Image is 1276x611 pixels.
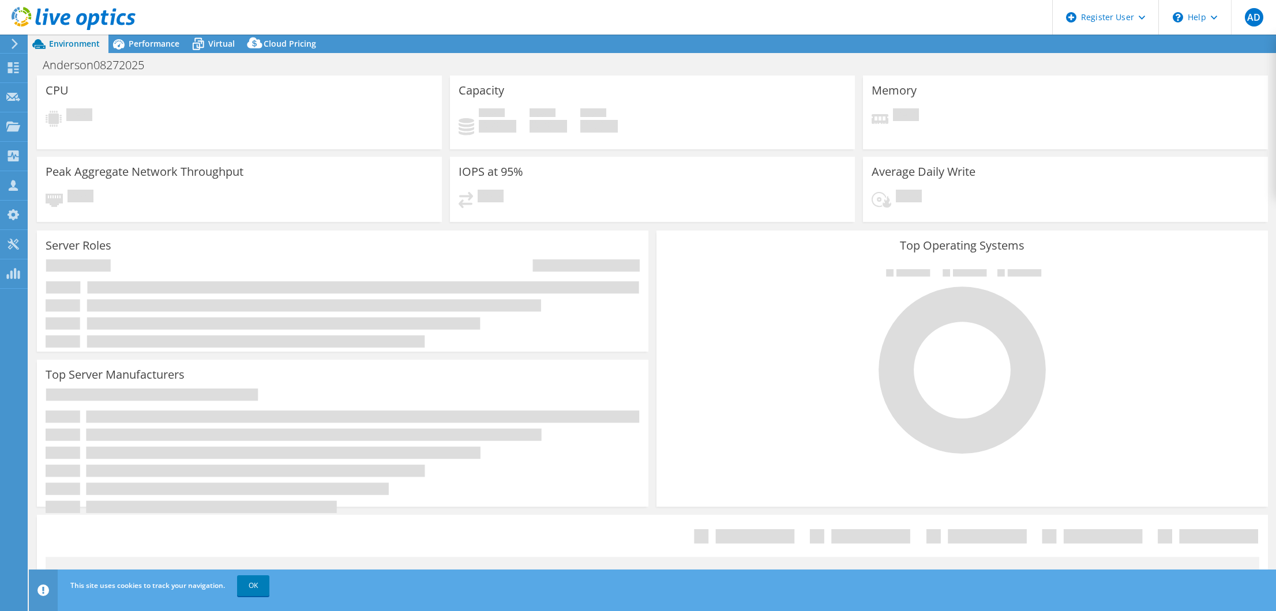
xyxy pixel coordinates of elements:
span: AD [1245,8,1263,27]
span: Pending [66,108,92,124]
h3: CPU [46,84,69,97]
h3: IOPS at 95% [459,165,523,178]
span: Cloud Pricing [264,38,316,49]
span: Used [479,108,505,120]
h4: 0 GiB [479,120,516,133]
h3: Server Roles [46,239,111,252]
h3: Peak Aggregate Network Throughput [46,165,243,178]
span: Pending [893,108,919,124]
h3: Top Operating Systems [665,239,1259,252]
h3: Memory [872,84,917,97]
h3: Average Daily Write [872,165,975,178]
span: Pending [67,190,93,205]
span: Pending [896,190,922,205]
h1: Anderson08272025 [37,59,162,71]
h4: 0 GiB [530,120,567,133]
h4: 0 GiB [580,120,618,133]
span: Total [580,108,606,120]
span: Free [530,108,556,120]
h3: Top Server Manufacturers [46,368,185,381]
span: Environment [49,38,100,49]
span: Pending [478,190,504,205]
a: OK [237,575,269,596]
svg: \n [1173,12,1183,22]
span: This site uses cookies to track your navigation. [70,580,225,590]
span: Performance [129,38,179,49]
h3: Capacity [459,84,504,97]
span: Virtual [208,38,235,49]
